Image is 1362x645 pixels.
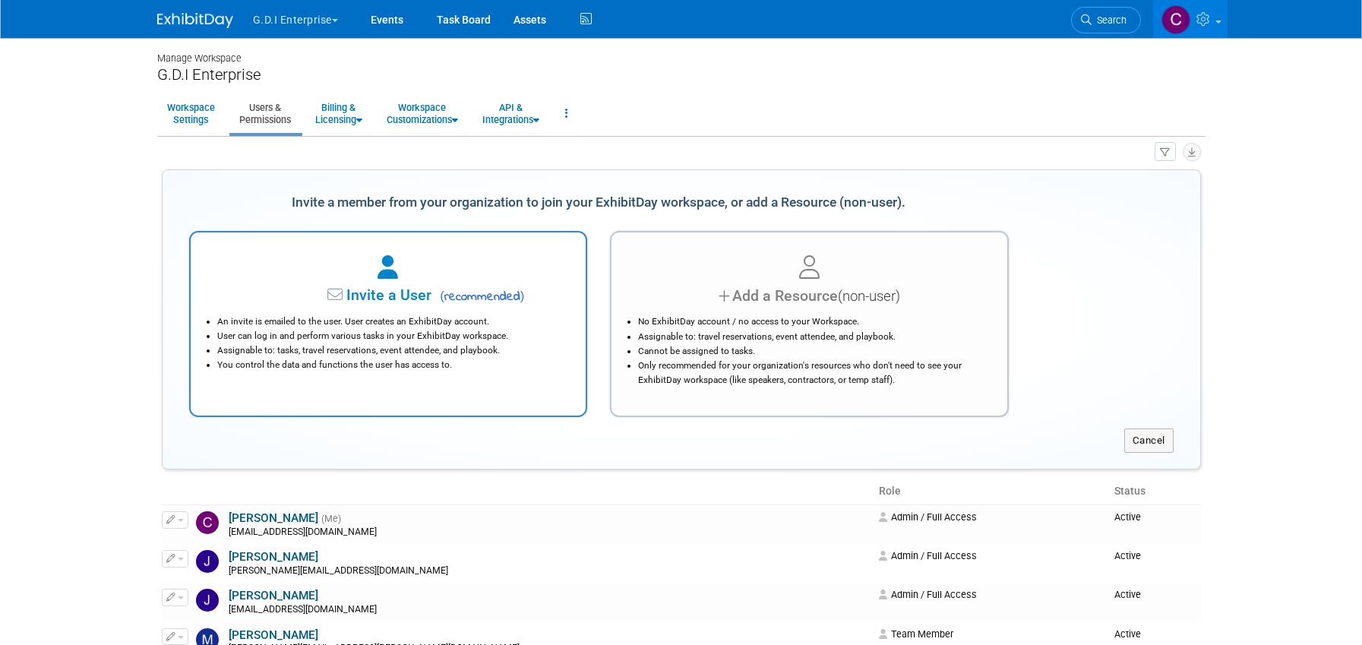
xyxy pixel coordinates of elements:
[229,526,869,539] div: [EMAIL_ADDRESS][DOMAIN_NAME]
[838,288,900,305] span: (non-user)
[1114,589,1141,600] span: Active
[217,358,567,372] li: You control the data and functions the user has access to.
[196,511,219,534] img: Clayton Stackpole
[638,344,988,359] li: Cannot be assigned to tasks.
[440,289,444,303] span: (
[377,95,468,132] a: WorkspaceCustomizations
[229,565,869,577] div: [PERSON_NAME][EMAIL_ADDRESS][DOMAIN_NAME]
[879,550,977,561] span: Admin / Full Access
[157,65,1206,84] div: G.D.I Enterprise
[305,95,372,132] a: Billing &Licensing
[229,95,301,132] a: Users &Permissions
[229,604,869,616] div: [EMAIL_ADDRESS][DOMAIN_NAME]
[217,315,567,329] li: An invite is emailed to the user. User creates an ExhibitDay account.
[435,288,524,306] span: recommended
[196,589,219,612] img: Jonathan Zargo
[229,550,318,564] a: [PERSON_NAME]
[1124,428,1174,453] button: Cancel
[879,589,977,600] span: Admin / Full Access
[520,289,525,303] span: )
[873,479,1108,504] th: Role
[157,95,225,132] a: WorkspaceSettings
[217,329,567,343] li: User can log in and perform various tasks in your ExhibitDay workspace.
[251,286,431,304] span: Invite a User
[229,628,318,642] a: [PERSON_NAME]
[321,514,341,524] span: (Me)
[229,511,318,525] a: [PERSON_NAME]
[1108,479,1201,504] th: Status
[638,330,988,344] li: Assignable to: travel reservations, event attendee, and playbook.
[196,550,219,573] img: Jillian Cardullias
[1092,14,1127,26] span: Search
[879,628,953,640] span: Team Member
[630,285,988,307] div: Add a Resource
[1114,511,1141,523] span: Active
[638,359,988,387] li: Only recommended for your organization's resources who don't need to see your ExhibitDay workspac...
[1071,7,1141,33] a: Search
[879,511,977,523] span: Admin / Full Access
[472,95,549,132] a: API &Integrations
[217,343,567,358] li: Assignable to: tasks, travel reservations, event attendee, and playbook.
[229,589,318,602] a: [PERSON_NAME]
[1114,550,1141,561] span: Active
[1114,628,1141,640] span: Active
[1161,5,1190,34] img: Clayton Stackpole
[157,13,233,28] img: ExhibitDay
[157,38,1206,65] div: Manage Workspace
[189,186,1009,220] div: Invite a member from your organization to join your ExhibitDay workspace, or add a Resource (non-...
[638,315,988,329] li: No ExhibitDay account / no access to your Workspace.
